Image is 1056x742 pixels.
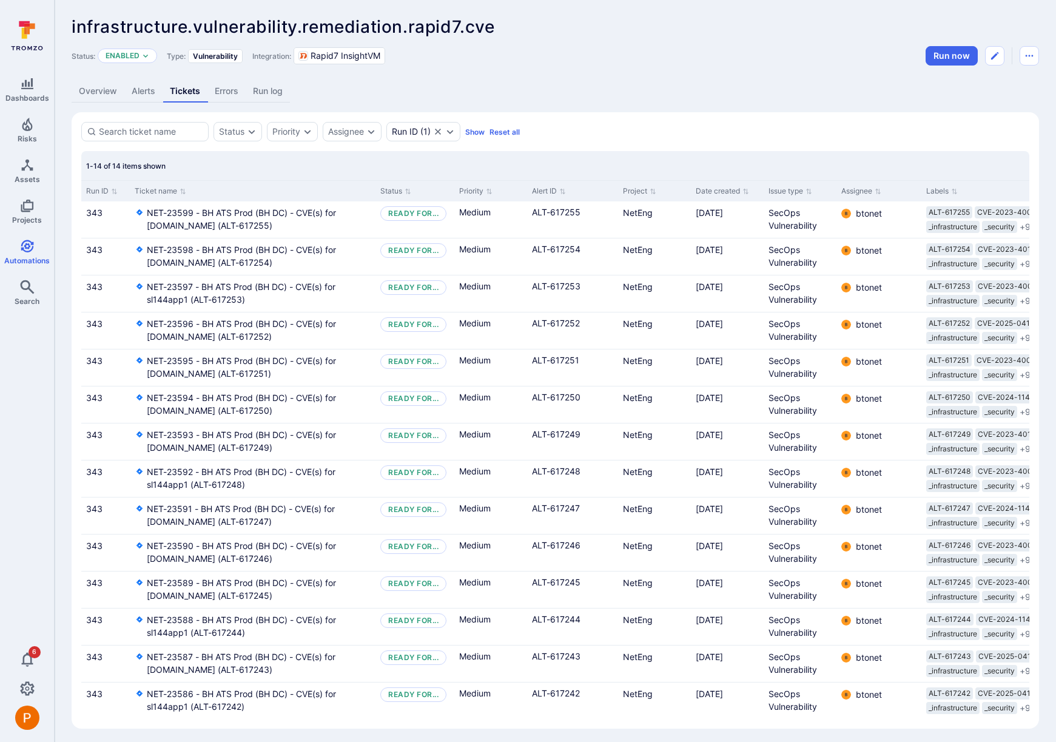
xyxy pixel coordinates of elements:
a: NET-23597 - BH ATS Prod (BH DC) - CVE(s) for sl144app1 (ALT-617253) [147,280,371,306]
button: Sort by Issue type [768,186,812,196]
span: Medium [459,391,491,403]
span: _infrastructure [929,296,977,306]
span: btonet [856,393,882,405]
div: Cell for Ticket name [130,349,375,386]
div: Cell for Status [375,201,454,238]
span: + 9 [1020,591,1031,603]
div: Cell for Status [375,386,454,423]
div: Ready for review [388,357,439,366]
span: + 9 [1020,702,1031,714]
span: CVE-2023-40031 [977,356,1040,365]
span: + 9 [1020,332,1031,344]
a: alert link [532,651,580,661]
img: 8d58cdfe45d001e8f7b2273a6da02772 [841,505,851,514]
div: Cell for Ticket name [130,497,375,534]
span: [DATE] [696,393,723,403]
div: Run ID [392,127,418,137]
img: 8d58cdfe45d001e8f7b2273a6da02772 [841,690,851,700]
a: alert link [532,503,580,513]
a: NET-23598 - BH ATS Prod (BH DC) - CVE(s) for sl142app4.bos.bullhorn.com (ALT-617254) [147,243,371,269]
span: CVE-2023-40031 [978,282,1041,291]
img: 8d58cdfe45d001e8f7b2273a6da02772 [841,320,851,329]
svg: Jira [135,207,144,217]
div: Ready for review [388,283,439,292]
div: Cell for Ticket name [130,275,375,312]
span: Status: [72,52,95,61]
button: Expand dropdown [142,52,149,59]
span: [DATE] [696,504,723,514]
svg: Jira [135,356,144,365]
a: NET-23590 - BH ATS Prod (BH DC) - CVE(s) for sl142app4.bos.bullhorn.com (ALT-617246) [147,539,371,565]
a: alert link [532,355,579,365]
img: 8d58cdfe45d001e8f7b2273a6da02772 [841,468,851,477]
span: Medium [459,206,491,218]
a: alert link [532,318,580,328]
span: CVE-2024-11477 [978,393,1038,402]
div: Cell for Ticket name [130,460,375,497]
img: 8d58cdfe45d001e8f7b2273a6da02772 [841,246,851,255]
span: + 9 [1020,443,1031,455]
button: Run ID(1) [392,127,431,137]
span: _security [984,370,1015,380]
button: Expand dropdown [366,127,376,137]
span: _infrastructure [929,333,977,343]
span: _infrastructure [929,370,977,380]
div: Cell for Run ID [81,275,130,312]
button: Expand dropdown [303,127,312,137]
img: ACg8ocICMCW9Gtmm-eRbQDunRucU07-w0qv-2qX63v-oG-s=s96-c [15,706,39,730]
div: btonet [841,468,851,477]
div: Cell for Assignee [836,386,921,423]
span: CVE-2023-40036 [977,207,1041,217]
img: 8d58cdfe45d001e8f7b2273a6da02772 [841,209,851,218]
div: Cell for Status [375,312,454,349]
button: Sort by Ticket name [135,186,186,196]
div: Cell for Ticket name [130,386,375,423]
div: btonet [841,394,851,403]
a: Run log [246,80,290,103]
span: _security [984,333,1015,343]
span: ALT-617255 [929,207,970,217]
span: [DATE] [696,207,723,218]
div: btonet [841,431,851,440]
button: Sort by Assignee [841,186,881,196]
button: Edit automation [985,46,1004,66]
span: Medium [459,465,491,477]
div: Ready for review [388,320,439,329]
a: alert link [532,429,580,439]
a: NET-23594 - BH ATS Prod (BH DC) - CVE(s) for sl142app4.bos.bullhorn.com (ALT-617250) [147,391,371,417]
button: Assignee [328,127,364,137]
span: _security [984,481,1015,491]
span: Medium [459,280,491,292]
a: alert link [532,614,580,624]
a: alert link [532,466,580,476]
div: Cell for Date created [691,497,764,534]
svg: Jira [135,504,144,513]
button: Sort by Status [380,186,411,196]
div: Ready for review [388,394,439,403]
div: Cell for Assignee [836,238,921,275]
span: CVE-2023-40166 [978,430,1040,439]
span: ALT-617252 [929,319,970,328]
a: NET-23591 - BH ATS Prod (BH DC) - CVE(s) for sl142app2.bos.bullhorn.com (ALT-617247) [147,502,371,528]
div: Cell for Date created [691,312,764,349]
span: ALT-617247 [929,504,970,513]
span: [DATE] [696,319,723,329]
div: Cell for Priority [454,238,527,275]
div: Ready for review [388,246,439,255]
span: CVE-2024-11477 [978,504,1038,513]
div: btonet [841,246,851,255]
span: _security [984,296,1015,306]
div: ( 1 ) [392,127,431,137]
div: Cell for Issue type [764,386,836,423]
div: Peter Baker [15,706,39,730]
button: Sort by Alert ID [532,186,566,196]
div: Cell for Priority [454,423,527,460]
svg: Jira [135,245,144,254]
div: Cell for Assignee [836,275,921,312]
div: Cell for Assignee [836,423,921,460]
button: Run automation [926,46,978,66]
span: btonet [856,504,882,516]
button: Status [219,127,244,137]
